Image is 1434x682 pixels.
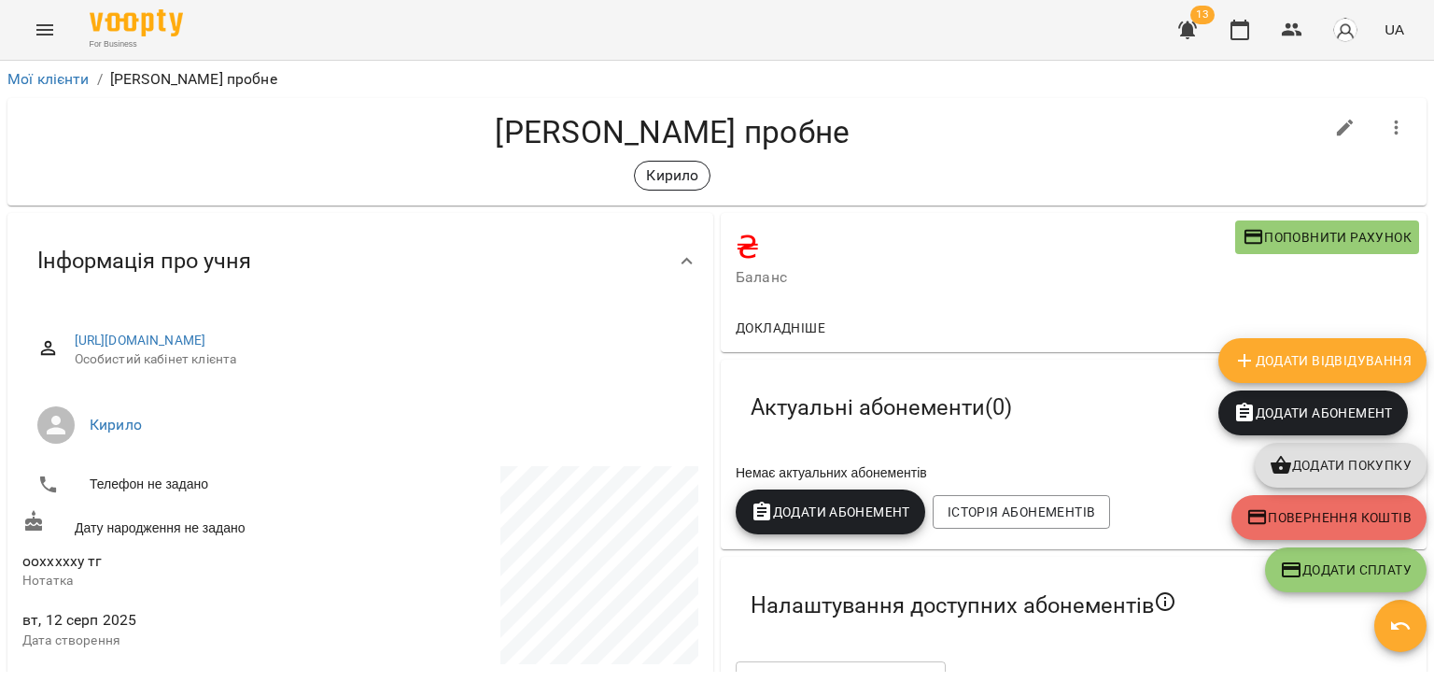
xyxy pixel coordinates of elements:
span: вт, 12 серп 2025 [22,609,357,632]
button: Повернення коштів [1231,495,1427,540]
img: Voopty Logo [90,9,183,36]
span: Актуальні абонементи ( 0 ) [751,393,1012,422]
span: UA [1385,20,1404,39]
button: Додати Абонемент [736,490,925,534]
span: Поповнити рахунок [1243,226,1412,249]
button: Докладніше [728,311,833,345]
span: Додати Відвідування [1233,349,1412,372]
button: Додати покупку [1255,443,1427,488]
div: Інформація про учня [7,213,713,309]
div: Дату народження не задано [19,506,360,541]
span: 13 [1190,6,1215,24]
div: Немає актуальних абонементів [732,460,1415,486]
a: Кирило [90,416,142,433]
a: Мої клієнти [7,70,90,88]
span: Додати покупку [1270,454,1412,476]
nav: breadcrumb [7,68,1427,91]
div: Налаштування доступних абонементів [721,557,1427,654]
p: Нотатка [22,572,357,590]
span: Особистий кабінет клієнта [75,350,683,369]
span: Історія абонементів [948,501,1095,523]
h4: ₴ [736,228,1235,266]
span: Додати Сплату [1280,559,1412,581]
span: Інформація про учня [37,247,251,276]
button: Додати Відвідування [1218,338,1427,383]
button: Menu [22,7,67,52]
li: / [97,68,103,91]
svg: Якщо не обрано жодного, клієнт зможе побачити всі публічні абонементи [1154,590,1176,613]
li: Телефон не задано [22,466,357,504]
a: [URL][DOMAIN_NAME] [75,333,206,348]
span: Докладніше [736,317,825,339]
p: Дата створення [22,632,357,650]
button: Історія абонементів [933,495,1110,529]
span: For Business [90,38,183,50]
h4: [PERSON_NAME] пробне [22,113,1323,151]
span: ooxxxxxy тг [22,552,103,570]
div: Кирило [634,161,710,191]
img: avatar_s.png [1332,17,1358,43]
span: Баланс [736,266,1235,289]
button: Додати Абонемент [1218,391,1408,435]
p: Кирило [646,164,698,187]
button: Поповнити рахунок [1235,220,1419,254]
p: [PERSON_NAME] пробне [110,68,277,91]
span: Налаштування доступних абонементів [751,590,1176,620]
div: Актуальні абонементи(0) [721,360,1427,456]
span: Додати Абонемент [751,501,910,523]
span: Повернення коштів [1246,506,1412,529]
span: Додати Абонемент [1233,402,1393,424]
button: UA [1377,12,1412,47]
button: Додати Сплату [1265,547,1427,592]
